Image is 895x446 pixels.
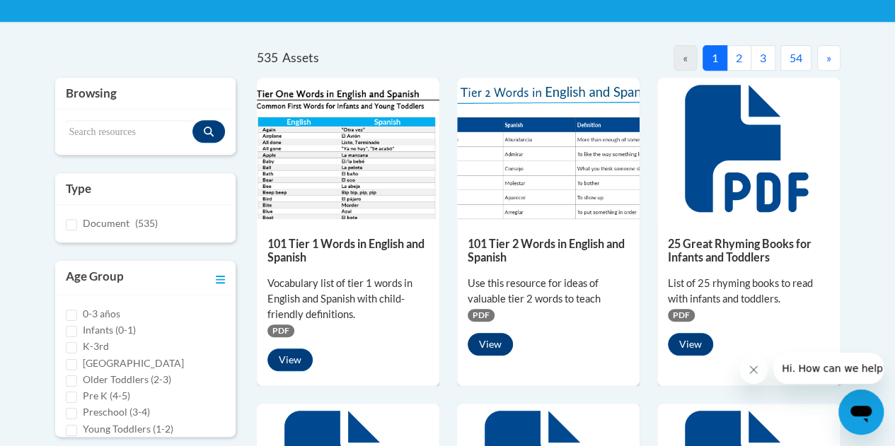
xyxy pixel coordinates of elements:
[727,45,751,71] button: 2
[192,120,225,143] button: Search resources
[468,276,629,307] div: Use this resource for ideas of valuable tier 2 words to teach
[83,404,150,420] label: Preschool (3-4)
[282,50,319,65] span: Assets
[751,45,775,71] button: 3
[668,276,829,307] div: List of 25 rhyming books to read with infants and toddlers.
[83,339,109,354] label: K-3rd
[780,45,812,71] button: 54
[135,217,158,229] span: (535)
[468,309,495,322] span: PDF
[703,45,727,71] button: 1
[826,51,831,64] span: »
[66,85,225,102] h3: Browsing
[83,217,129,229] span: Document
[257,78,439,219] img: d35314be-4b7e-462d-8f95-b17e3d3bb747.pdf
[83,306,120,322] label: 0-3 años
[216,268,225,288] a: Toggle collapse
[457,78,640,219] img: 836e94b2-264a-47ae-9840-fb2574307f3b.pdf
[739,356,768,384] iframe: Close message
[83,322,136,338] label: Infants (0-1)
[773,353,884,384] iframe: Message from company
[668,333,713,356] button: View
[267,237,429,264] h5: 101 Tier 1 Words in English and Spanish
[257,50,278,65] span: 535
[83,372,171,387] label: Older Toddlers (2-3)
[66,268,124,288] h3: Age Group
[83,421,173,437] label: Young Toddlers (1-2)
[468,333,513,356] button: View
[267,348,313,371] button: View
[66,180,225,197] h3: Type
[267,276,429,322] div: Vocabulary list of tier 1 words in English and Spanish with child-friendly definitions.
[468,237,629,264] h5: 101 Tier 2 Words in English and Spanish
[267,324,294,337] span: PDF
[8,10,115,21] span: Hi. How can we help?
[83,388,130,404] label: Pre K (4-5)
[668,309,695,322] span: PDF
[66,120,192,144] input: Search resources
[548,45,841,71] nav: Pagination Navigation
[83,356,184,371] label: [GEOGRAPHIC_DATA]
[668,237,829,264] h5: 25 Great Rhyming Books for Infants and Toddlers
[838,389,884,435] iframe: Button to launch messaging window
[817,45,841,71] button: Next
